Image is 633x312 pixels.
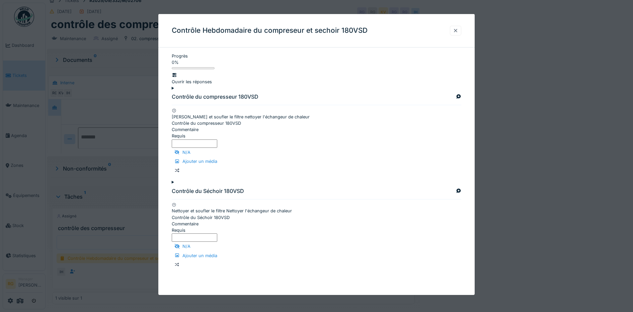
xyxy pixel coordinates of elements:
[172,179,462,220] summary: Contrôle du Séchoir 180VSDNettoyer et soufler le filtre Nettoyer l'échangeur de chaleur Contrôle ...
[172,242,193,251] div: N/A
[172,133,462,139] div: Requis
[172,157,220,166] div: Ajouter un média
[172,93,258,101] div: Contrôle du compresseur 180VSD
[172,214,230,221] div: Contrôle du Séchoir 180VSD
[172,120,241,126] div: Contrôle du compresseur 180VSD
[172,227,462,233] div: Requis
[172,66,215,71] progress: 0 %
[172,26,368,35] h3: Contrôle Hebdomadaire du compreseur et sechoir 180VSD
[172,72,462,85] div: Ouvrir les réponses
[172,114,462,120] div: [PERSON_NAME] et soufler le filtre nettoyer l'échangeur de chaleur
[172,53,462,59] div: Progrès
[172,221,199,227] label: Commentaire
[172,126,199,133] label: Commentaire
[172,208,462,214] div: Nettoyer et soufler le filtre Nettoyer l'échangeur de chaleur
[172,251,220,260] div: Ajouter un média
[172,148,193,157] div: N/A
[172,59,462,66] div: 0 %
[172,85,462,126] summary: Contrôle du compresseur 180VSD[PERSON_NAME] et soufler le filtre nettoyer l'échangeur de chaleur ...
[172,187,244,195] div: Contrôle du Séchoir 180VSD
